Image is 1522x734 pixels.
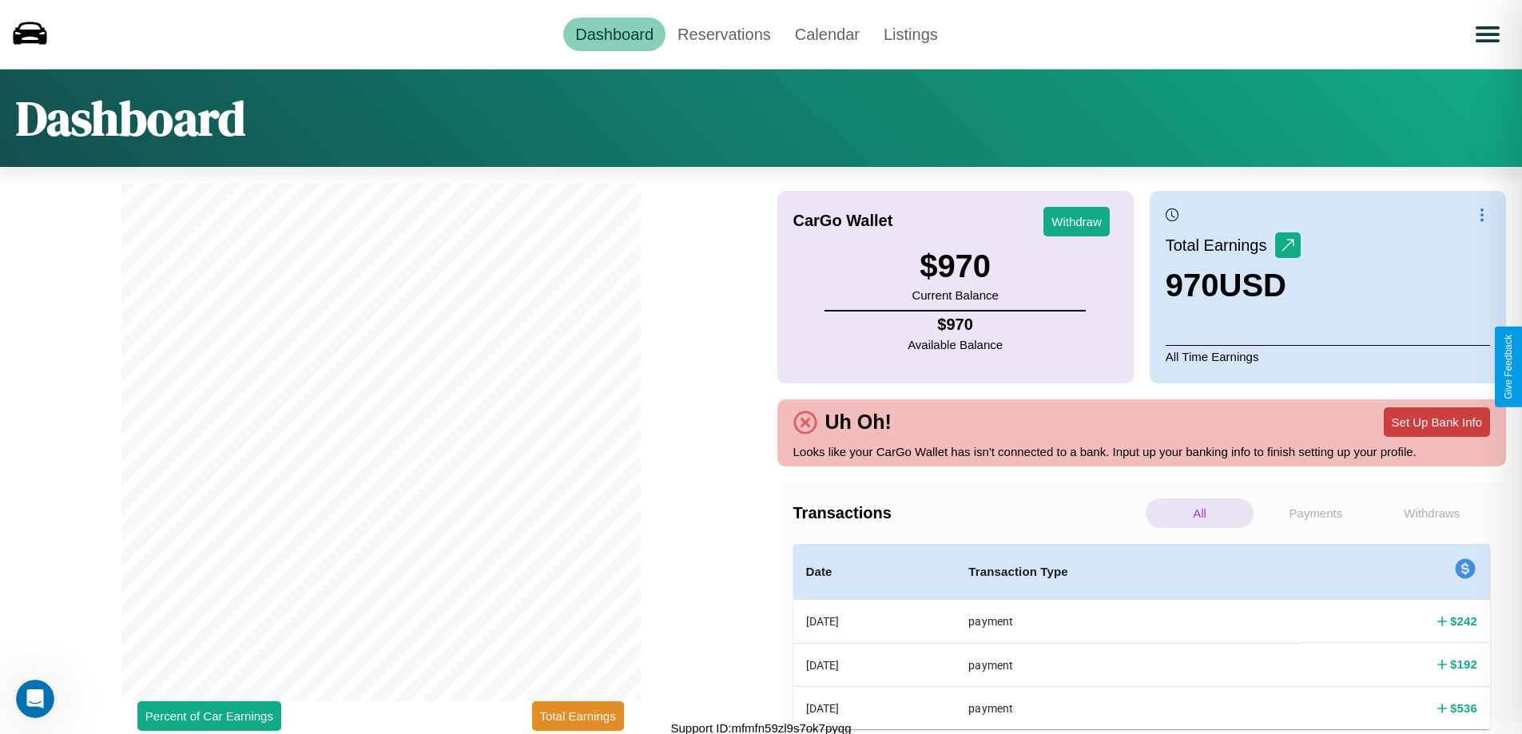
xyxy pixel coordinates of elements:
h4: CarGo Wallet [793,212,893,230]
button: Set Up Bank Info [1384,407,1490,437]
p: Withdraws [1378,498,1486,528]
th: [DATE] [793,643,956,686]
h4: $ 242 [1450,613,1477,629]
h3: 970 USD [1166,268,1301,304]
p: Total Earnings [1166,231,1275,260]
iframe: Intercom live chat [16,680,54,718]
div: Give Feedback [1503,335,1514,399]
button: Open menu [1465,12,1510,57]
h1: Dashboard [16,85,245,151]
button: Percent of Car Earnings [137,701,281,731]
p: Looks like your CarGo Wallet has isn't connected to a bank. Input up your banking info to finish ... [793,441,1491,462]
th: payment [956,687,1301,729]
h4: Transactions [793,504,1142,522]
a: Listings [872,18,950,51]
th: [DATE] [793,687,956,729]
h4: $ 192 [1450,656,1477,673]
h4: $ 536 [1450,700,1477,716]
p: Payments [1262,498,1369,528]
h4: $ 970 [908,315,1003,334]
a: Dashboard [563,18,666,51]
a: Reservations [666,18,783,51]
h3: $ 970 [912,248,998,284]
th: [DATE] [793,600,956,644]
p: All Time Earnings [1166,345,1490,367]
button: Withdraw [1043,207,1110,236]
h4: Uh Oh! [817,411,900,434]
h4: Date [806,562,944,581]
a: Calendar [783,18,872,51]
button: Total Earnings [532,701,624,731]
p: All [1146,498,1254,528]
h4: Transaction Type [968,562,1288,581]
th: payment [956,643,1301,686]
p: Current Balance [912,284,998,306]
th: payment [956,600,1301,644]
table: simple table [793,544,1491,729]
p: Available Balance [908,334,1003,355]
